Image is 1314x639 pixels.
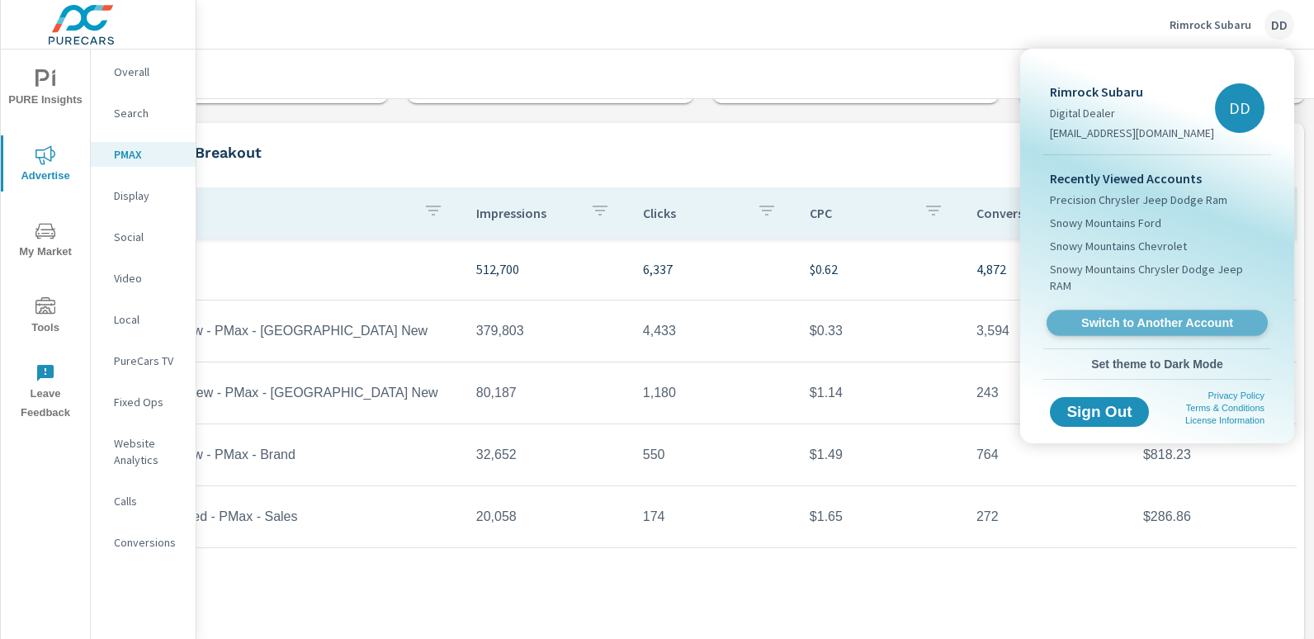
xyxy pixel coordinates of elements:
[1056,315,1258,331] span: Switch to Another Account
[1063,405,1136,419] span: Sign Out
[1050,82,1214,102] p: Rimrock Subaru
[1050,397,1149,427] button: Sign Out
[1043,349,1271,379] button: Set theme to Dark Mode
[1050,192,1227,208] span: Precision Chrysler Jeep Dodge Ram
[1186,403,1264,413] a: Terms & Conditions
[1047,310,1268,336] a: Switch to Another Account
[1050,168,1264,188] p: Recently Viewed Accounts
[1185,415,1264,425] a: License Information
[1050,105,1214,121] p: Digital Dealer
[1050,215,1161,231] span: Snowy Mountains Ford
[1208,390,1264,400] a: Privacy Policy
[1050,357,1264,372] span: Set theme to Dark Mode
[1050,125,1214,141] p: [EMAIL_ADDRESS][DOMAIN_NAME]
[1050,238,1187,254] span: Snowy Mountains Chevrolet
[1215,83,1264,133] div: DD
[1050,261,1264,294] span: Snowy Mountains Chrysler Dodge Jeep RAM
